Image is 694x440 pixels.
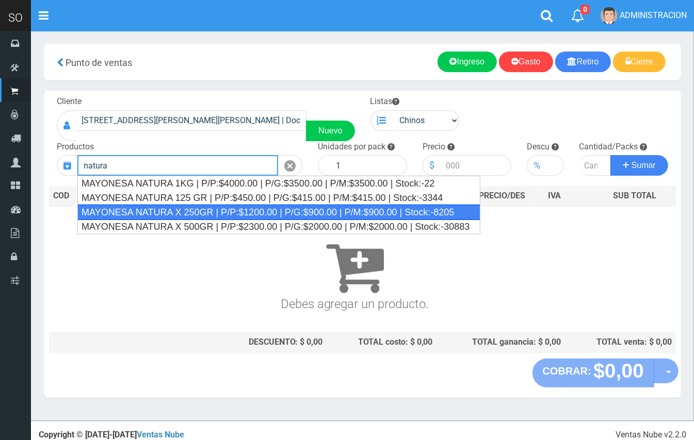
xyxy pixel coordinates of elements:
[441,336,561,348] div: TOTAL ganancia: $ 0,00
[441,155,512,176] input: 000
[620,10,687,20] span: ADMINISTRACION
[57,141,94,153] label: Productos
[331,155,407,176] input: 1
[78,219,480,234] div: MAYONESA NATURA X 500GR | P/P:$2300.00 | P/G:$2000.00 | P/M:$2000.00 | Stock:-30883
[527,141,550,153] label: Descu
[423,155,441,176] div: $
[438,52,497,72] a: Ingreso
[548,191,561,200] span: IVA
[370,96,400,108] label: Listas
[610,155,668,176] button: Sumar
[613,52,666,72] a: Cierre
[49,186,81,207] th: COD
[76,110,306,131] input: Consumidor Final
[306,121,354,141] a: Nuevo
[579,155,611,176] input: Cantidad
[613,190,656,202] span: SUB TOTAL
[532,359,655,387] button: COBRAR: $0,00
[527,155,546,176] div: %
[78,176,480,191] div: MAYONESA NATURA 1KG | P/P:$4000.00 | P/G:$3500.00 | P/M:$3500.00 | Stock:-22
[318,141,385,153] label: Unidades por pack
[543,365,591,377] strong: COBRAR:
[165,336,323,348] div: DESCUENTO: $ 0,00
[546,155,563,176] input: 000
[78,191,480,205] div: MAYONESA NATURA 125 GR | P/P:$450.00 | P/G:$415.00 | P/M:$415.00 | Stock:-3344
[57,96,82,108] label: Cliente
[77,205,480,220] div: MAYONESA NATURA X 250GR | P/P:$1200.00 | P/G:$900.00 | P/M:$900.00 | Stock:-8205
[423,141,445,153] label: Precio
[77,155,278,176] input: Introduzca el nombre del producto
[39,430,184,439] strong: Copyright © [DATE]-[DATE]
[593,360,644,382] strong: $0,00
[66,57,132,68] span: Punto de ventas
[53,222,656,311] h3: Debes agregar un producto.
[579,141,638,153] label: Cantidad/Packs
[632,161,656,170] span: Sumar
[137,430,184,439] a: Ventas Nube
[580,5,590,14] span: 0
[499,52,553,72] a: Gasto
[331,336,433,348] div: TOTAL costo: $ 0,00
[479,191,525,200] span: PRECIO/DES
[555,52,611,72] a: Retiro
[570,336,672,348] div: TOTAL venta: $ 0,00
[601,7,618,24] img: User Image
